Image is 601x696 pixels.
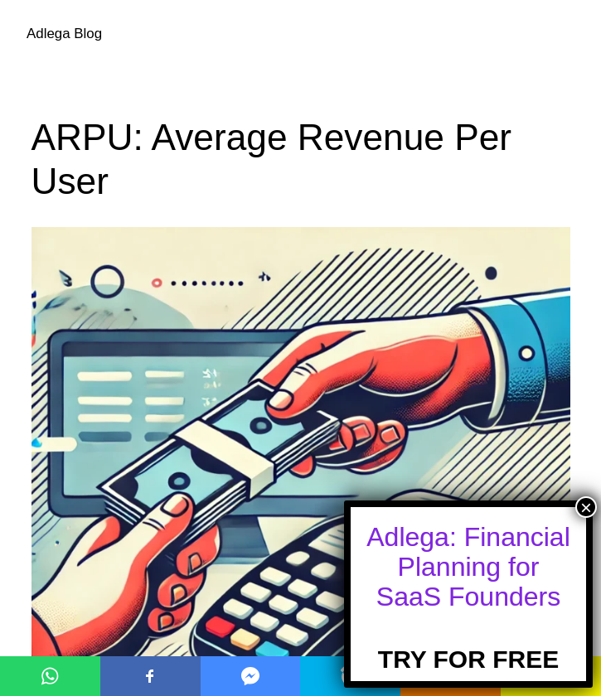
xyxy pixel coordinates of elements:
div: Adlega: Financial Planning for SaaS Founders [366,522,571,611]
img: messenger sharing button [240,666,260,686]
a: Adlega Blog [27,26,102,41]
img: livejournal sharing button [341,666,361,686]
h1: ARPU: Average Revenue Per User [32,115,570,203]
img: whatsapp sharing button [40,666,60,686]
a: TRY FOR FREE [378,617,559,674]
img: facebook sharing button [140,666,160,686]
button: Close [575,496,597,518]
